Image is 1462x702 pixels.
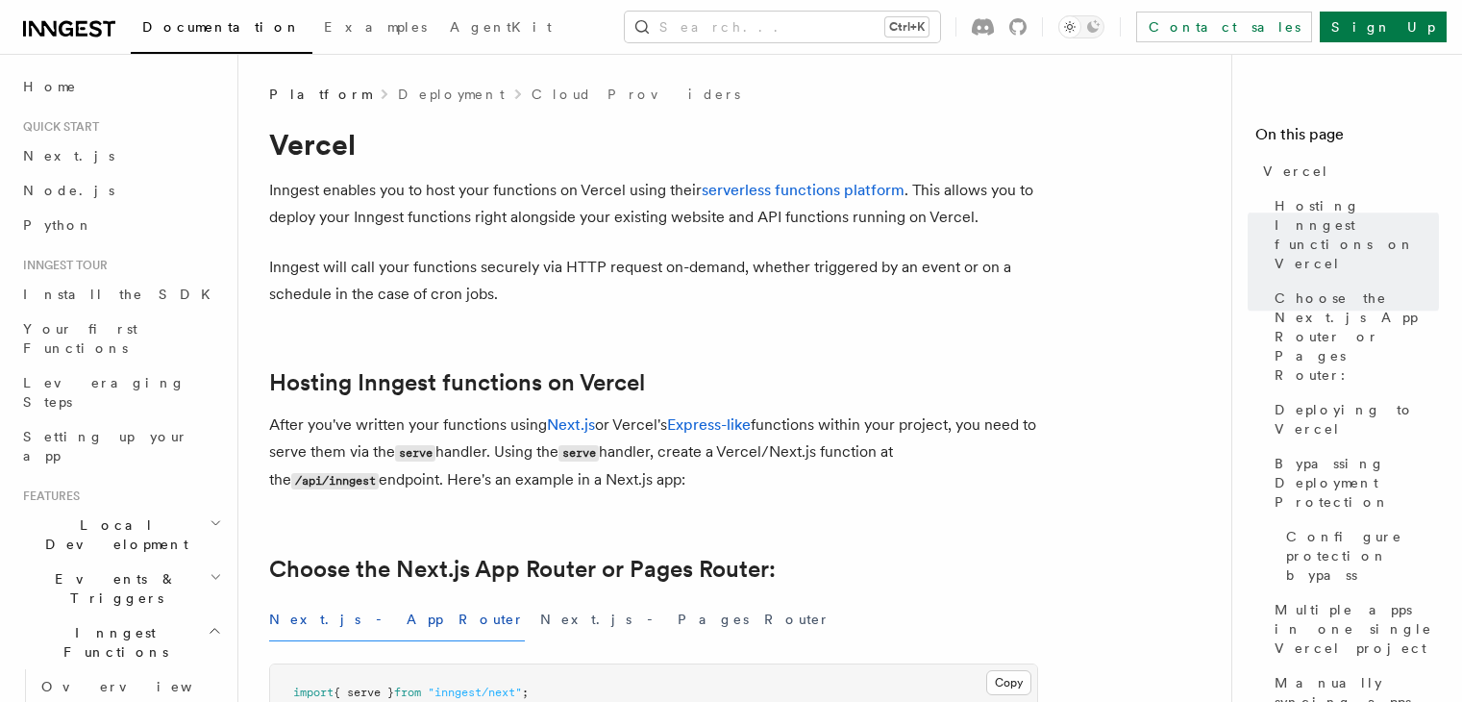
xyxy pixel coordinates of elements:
[269,598,525,641] button: Next.js - App Router
[269,254,1038,308] p: Inngest will call your functions securely via HTTP request on-demand, whether triggered by an eve...
[1275,196,1439,273] span: Hosting Inngest functions on Vercel
[269,412,1038,494] p: After you've written your functions using or Vercel's functions within your project, you need to ...
[269,85,371,104] span: Platform
[15,365,226,419] a: Leveraging Steps
[15,515,210,554] span: Local Development
[1275,454,1439,512] span: Bypassing Deployment Protection
[1267,592,1439,665] a: Multiple apps in one single Vercel project
[15,569,210,608] span: Events & Triggers
[667,415,751,434] a: Express-like
[395,445,435,462] code: serve
[1275,400,1439,439] span: Deploying to Vercel
[1278,519,1439,592] a: Configure protection bypass
[269,177,1038,231] p: Inngest enables you to host your functions on Vercel using their . This allows you to deploy your...
[540,598,830,641] button: Next.js - Pages Router
[269,369,645,396] a: Hosting Inngest functions on Vercel
[23,287,222,302] span: Install the SDK
[15,69,226,104] a: Home
[23,375,186,410] span: Leveraging Steps
[1267,392,1439,446] a: Deploying to Vercel
[142,19,301,35] span: Documentation
[1058,15,1104,38] button: Toggle dark mode
[23,217,93,233] span: Python
[293,686,334,699] span: import
[15,312,226,365] a: Your first Functions
[15,489,80,504] span: Features
[702,181,904,199] a: serverless functions platform
[450,19,552,35] span: AgentKit
[986,670,1031,695] button: Copy
[1263,162,1329,181] span: Vercel
[334,686,394,699] span: { serve }
[15,508,226,562] button: Local Development
[15,623,208,662] span: Inngest Functions
[15,208,226,242] a: Python
[15,119,99,135] span: Quick start
[15,277,226,312] a: Install the SDK
[23,321,137,356] span: Your first Functions
[131,6,312,54] a: Documentation
[547,415,595,434] a: Next.js
[885,17,929,37] kbd: Ctrl+K
[269,127,1038,162] h1: Vercel
[41,679,239,694] span: Overview
[1320,12,1447,42] a: Sign Up
[1267,281,1439,392] a: Choose the Next.js App Router or Pages Router:
[1255,154,1439,188] a: Vercel
[558,445,599,462] code: serve
[522,686,529,699] span: ;
[394,686,421,699] span: from
[15,419,226,473] a: Setting up your app
[1275,600,1439,658] span: Multiple apps in one single Vercel project
[1267,188,1439,281] a: Hosting Inngest functions on Vercel
[532,85,740,104] a: Cloud Providers
[324,19,427,35] span: Examples
[1286,527,1439,585] span: Configure protection bypass
[269,556,776,583] a: Choose the Next.js App Router or Pages Router:
[1255,123,1439,154] h4: On this page
[15,562,226,615] button: Events & Triggers
[23,148,114,163] span: Next.js
[312,6,438,52] a: Examples
[625,12,940,42] button: Search...Ctrl+K
[1267,446,1439,519] a: Bypassing Deployment Protection
[438,6,563,52] a: AgentKit
[398,85,505,104] a: Deployment
[23,429,188,464] span: Setting up your app
[15,138,226,173] a: Next.js
[291,473,379,489] code: /api/inngest
[1136,12,1312,42] a: Contact sales
[428,686,522,699] span: "inngest/next"
[15,173,226,208] a: Node.js
[15,258,108,273] span: Inngest tour
[1275,288,1439,385] span: Choose the Next.js App Router or Pages Router:
[15,615,226,669] button: Inngest Functions
[23,77,77,96] span: Home
[23,183,114,198] span: Node.js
